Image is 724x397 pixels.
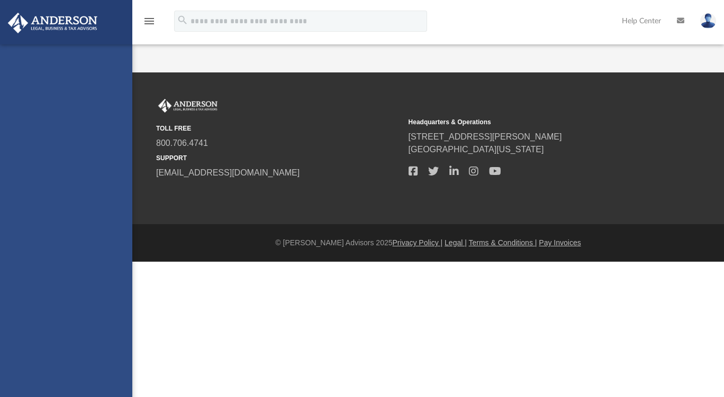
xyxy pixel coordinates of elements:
small: SUPPORT [156,153,401,163]
a: Pay Invoices [539,238,581,247]
small: Headquarters & Operations [409,117,654,127]
a: [STREET_ADDRESS][PERSON_NAME] [409,132,562,141]
small: TOLL FREE [156,124,401,133]
a: Privacy Policy | [393,238,443,247]
a: 800.706.4741 [156,139,208,147]
img: User Pic [700,13,716,29]
i: menu [143,15,156,27]
i: search [177,14,188,26]
a: Terms & Conditions | [469,238,537,247]
a: [GEOGRAPHIC_DATA][US_STATE] [409,145,544,154]
div: © [PERSON_NAME] Advisors 2025 [132,237,724,248]
img: Anderson Advisors Platinum Portal [5,13,101,33]
a: Legal | [445,238,467,247]
a: menu [143,20,156,27]
a: [EMAIL_ADDRESS][DOMAIN_NAME] [156,168,300,177]
img: Anderson Advisors Platinum Portal [156,99,220,113]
